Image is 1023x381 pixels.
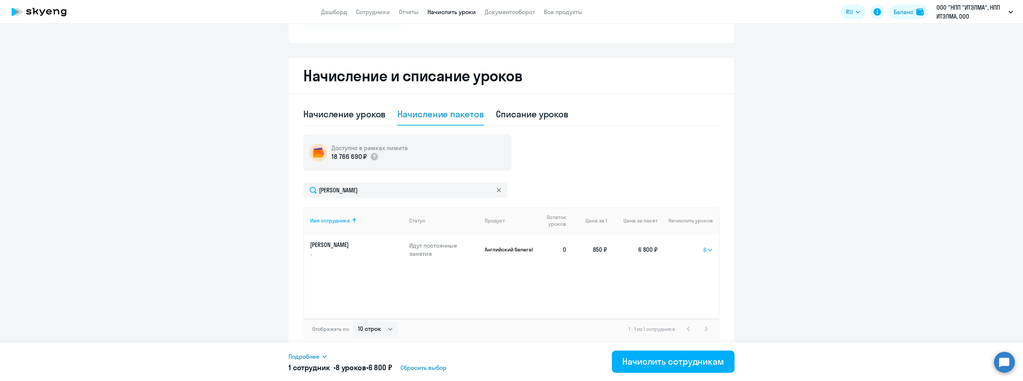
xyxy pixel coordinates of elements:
a: Документооборот [485,8,535,16]
div: Статус [409,217,479,224]
div: Продукт [485,217,535,224]
p: - [310,250,393,258]
img: wallet-circle.png [309,144,327,162]
a: Начислить уроки [427,8,476,16]
div: Начисление уроков [303,108,385,120]
p: ООО "НПП "ИТЭЛМА", НПП ИТЭЛМА, ООО [936,3,1006,21]
a: Сотрудники [356,8,390,16]
div: Остаток уроков [541,214,573,227]
p: Английский General [485,246,535,253]
span: 6 800 ₽ [368,363,392,372]
span: Сбросить выбор [400,363,446,372]
img: balance [916,8,924,16]
div: Имя сотрудника [310,217,403,224]
a: Все продукты [544,8,583,16]
button: Начислить сотрудникам [612,351,735,373]
a: Отчеты [399,8,419,16]
span: Остаток уроков [541,214,566,227]
p: Идут постоянные занятия [409,241,479,258]
h2: Начисление и списание уроков [303,67,720,85]
button: RU [841,4,865,19]
div: Имя сотрудника [310,217,350,224]
div: Статус [409,217,425,224]
button: ООО "НПП "ИТЭЛМА", НПП ИТЭЛМА, ООО [933,3,1017,21]
a: [PERSON_NAME]- [310,241,403,258]
a: Дашборд [321,8,347,16]
div: Баланс [894,7,913,16]
th: Цена за пакет [607,207,658,234]
td: 0 [535,234,573,265]
p: 18 766 690 ₽ [332,152,367,162]
span: Отображать по: [312,326,350,332]
span: 8 уроков [336,363,366,372]
th: Цена за 1 [573,207,607,234]
span: 1 - 1 из 1 сотрудника [629,326,675,332]
div: Списание уроков [496,108,569,120]
button: Балансbalance [889,4,928,19]
div: Продукт [485,217,505,224]
div: Начислить сотрудникам [622,355,724,367]
h5: 1 сотрудник • • [288,362,392,373]
span: Подробнее [288,352,319,361]
input: Поиск по имени, email, продукту или статусу [303,183,507,198]
th: Начислить уроков [658,207,719,234]
td: 850 ₽ [573,234,607,265]
h5: Доступно в рамках лимита [332,144,408,152]
span: RU [846,7,853,16]
div: Начисление пакетов [397,108,484,120]
p: [PERSON_NAME] [310,241,393,249]
td: 6 800 ₽ [607,234,658,265]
